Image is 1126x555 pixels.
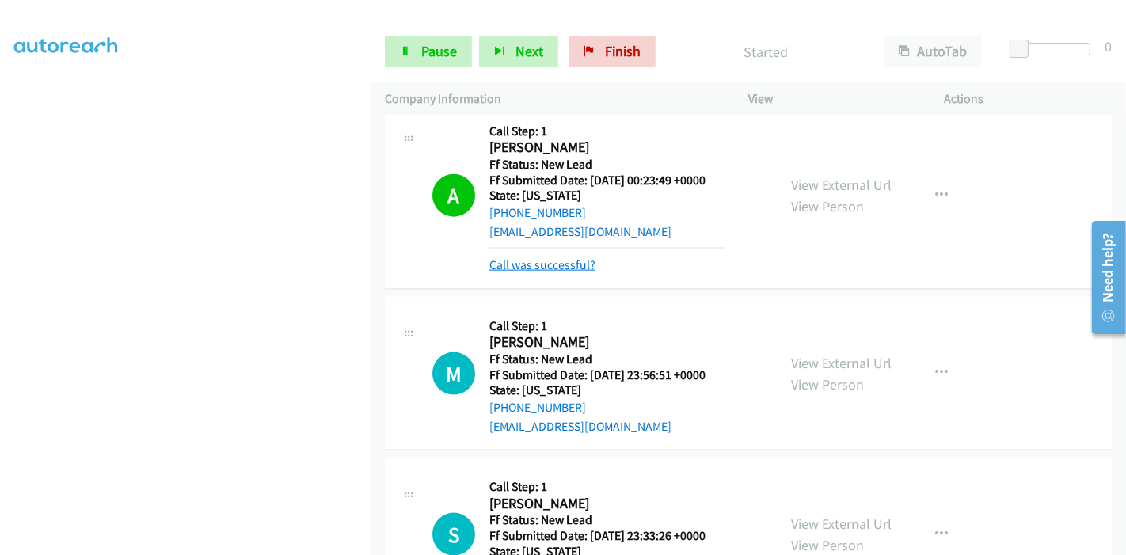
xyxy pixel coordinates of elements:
h5: State: [US_STATE] [489,188,725,203]
a: View Person [791,197,864,215]
p: Company Information [385,89,720,108]
p: Actions [945,89,1113,108]
h1: M [432,352,475,395]
h5: Ff Status: New Lead [489,352,725,367]
a: Pause [385,36,472,67]
h5: Ff Status: New Lead [489,512,725,528]
div: Delay between calls (in seconds) [1018,43,1090,55]
a: [EMAIL_ADDRESS][DOMAIN_NAME] [489,224,671,239]
a: [EMAIL_ADDRESS][DOMAIN_NAME] [489,419,671,434]
h2: [PERSON_NAME] [489,333,725,352]
h5: Ff Submitted Date: [DATE] 23:33:26 +0000 [489,528,725,544]
span: Finish [605,42,641,60]
h5: State: [US_STATE] [489,382,725,398]
h5: Call Step: 1 [489,124,725,139]
h2: [PERSON_NAME] [489,495,725,513]
a: View External Url [791,515,892,533]
p: View [748,89,916,108]
button: Next [479,36,558,67]
div: 0 [1105,36,1112,57]
a: [PHONE_NUMBER] [489,400,586,415]
p: Started [677,41,855,63]
span: Next [515,42,543,60]
iframe: Resource Center [1081,215,1126,340]
h5: Ff Submitted Date: [DATE] 00:23:49 +0000 [489,173,725,188]
h5: Call Step: 1 [489,479,725,495]
a: View Person [791,375,864,393]
a: View External Url [791,176,892,194]
h2: [PERSON_NAME] [489,139,725,157]
a: Finish [569,36,656,67]
div: The call is yet to be attempted [432,352,475,395]
a: [PHONE_NUMBER] [489,205,586,220]
a: View External Url [791,354,892,372]
button: AutoTab [884,36,982,67]
a: Call was successful? [489,257,595,272]
h5: Ff Status: New Lead [489,157,725,173]
h5: Call Step: 1 [489,318,725,334]
a: View Person [791,536,864,554]
h5: Ff Submitted Date: [DATE] 23:56:51 +0000 [489,367,725,383]
h1: A [432,174,475,217]
span: Pause [421,42,457,60]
